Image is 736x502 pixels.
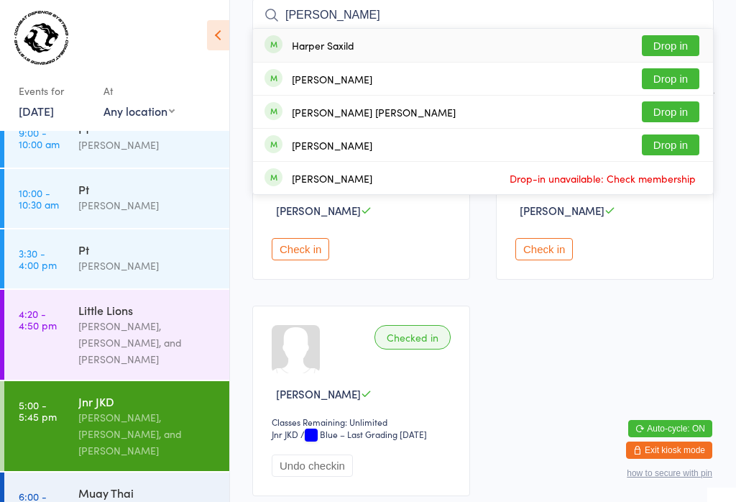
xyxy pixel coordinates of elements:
[103,79,175,103] div: At
[627,468,712,478] button: how to secure with pin
[4,229,229,288] a: 3:30 -4:00 pmPt[PERSON_NAME]
[14,11,68,65] img: Combat Defence Systems
[276,386,361,401] span: [PERSON_NAME]
[272,428,298,440] div: Jnr JKD
[78,181,217,197] div: Pt
[4,290,229,380] a: 4:20 -4:50 pmLittle Lions[PERSON_NAME], [PERSON_NAME], and [PERSON_NAME]
[103,103,175,119] div: Any location
[272,416,455,428] div: Classes Remaining: Unlimited
[19,103,54,119] a: [DATE]
[78,137,217,153] div: [PERSON_NAME]
[626,442,712,459] button: Exit kiosk mode
[78,242,217,257] div: Pt
[19,247,57,270] time: 3:30 - 4:00 pm
[78,485,217,501] div: Muay Thai
[272,455,353,477] button: Undo checkin
[300,428,427,440] span: / Blue – Last Grading [DATE]
[506,168,699,189] span: Drop-in unavailable: Check membership
[78,409,217,459] div: [PERSON_NAME], [PERSON_NAME], and [PERSON_NAME]
[515,238,573,260] button: Check in
[19,79,89,103] div: Events for
[19,399,57,422] time: 5:00 - 5:45 pm
[642,35,699,56] button: Drop in
[292,173,372,184] div: [PERSON_NAME]
[19,308,57,331] time: 4:20 - 4:50 pm
[4,381,229,471] a: 5:00 -5:45 pmJnr JKD[PERSON_NAME], [PERSON_NAME], and [PERSON_NAME]
[520,203,604,218] span: [PERSON_NAME]
[78,257,217,274] div: [PERSON_NAME]
[292,73,372,85] div: [PERSON_NAME]
[292,40,354,51] div: Harper Saxild
[78,393,217,409] div: Jnr JKD
[78,318,217,368] div: [PERSON_NAME], [PERSON_NAME], and [PERSON_NAME]
[292,140,372,151] div: [PERSON_NAME]
[78,197,217,214] div: [PERSON_NAME]
[4,169,229,228] a: 10:00 -10:30 amPt[PERSON_NAME]
[4,109,229,168] a: 9:00 -10:00 amPt[PERSON_NAME]
[642,101,699,122] button: Drop in
[292,106,456,118] div: [PERSON_NAME] [PERSON_NAME]
[642,134,699,155] button: Drop in
[374,325,451,350] div: Checked in
[78,302,217,318] div: Little Lions
[19,187,59,210] time: 10:00 - 10:30 am
[19,127,60,150] time: 9:00 - 10:00 am
[272,238,329,260] button: Check in
[642,68,699,89] button: Drop in
[628,420,712,437] button: Auto-cycle: ON
[276,203,361,218] span: [PERSON_NAME]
